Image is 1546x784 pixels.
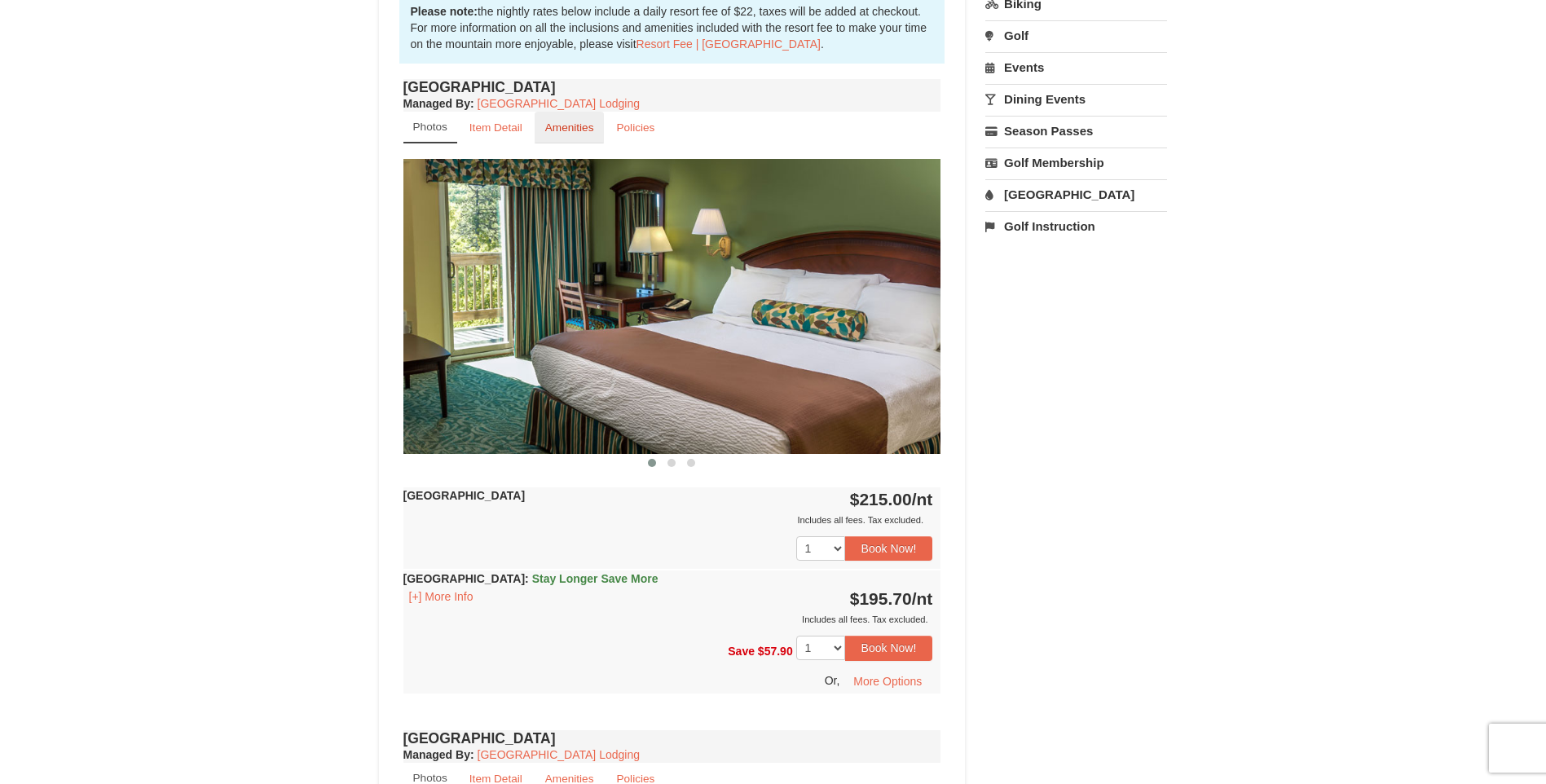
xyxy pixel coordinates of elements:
[985,84,1167,114] a: Dining Events
[403,489,526,502] strong: [GEOGRAPHIC_DATA]
[459,112,533,143] a: Item Detail
[636,37,821,51] a: Resort Fee | [GEOGRAPHIC_DATA]
[545,121,594,134] small: Amenities
[985,179,1167,209] a: [GEOGRAPHIC_DATA]
[478,748,640,761] a: [GEOGRAPHIC_DATA] Lodging
[525,572,529,585] span: :
[985,148,1167,178] a: Golf Membership
[411,5,478,18] strong: Please note:
[843,669,932,694] button: More Options
[413,772,447,784] small: Photos
[825,673,840,686] span: Or,
[403,748,474,761] strong: :
[850,589,912,608] span: $195.70
[616,121,654,134] small: Policies
[985,52,1167,82] a: Events
[403,112,457,143] a: Photos
[912,490,933,509] span: /nt
[845,536,933,561] button: Book Now!
[403,588,479,606] button: [+] More Info
[403,159,941,453] img: 18876286-36-6bbdb14b.jpg
[532,572,658,585] span: Stay Longer Save More
[469,121,522,134] small: Item Detail
[403,748,470,761] span: Managed By
[403,730,941,747] h4: [GEOGRAPHIC_DATA]
[403,79,941,95] h4: [GEOGRAPHIC_DATA]
[403,97,470,110] span: Managed By
[403,611,933,628] div: Includes all fees. Tax excluded.
[413,121,447,133] small: Photos
[606,112,665,143] a: Policies
[850,490,933,509] strong: $215.00
[403,97,474,110] strong: :
[478,97,640,110] a: [GEOGRAPHIC_DATA] Lodging
[845,636,933,660] button: Book Now!
[985,116,1167,146] a: Season Passes
[912,589,933,608] span: /nt
[758,645,793,658] span: $57.90
[985,20,1167,51] a: Golf
[403,512,933,528] div: Includes all fees. Tax excluded.
[728,645,755,658] span: Save
[403,572,658,585] strong: [GEOGRAPHIC_DATA]
[535,112,605,143] a: Amenities
[985,211,1167,241] a: Golf Instruction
